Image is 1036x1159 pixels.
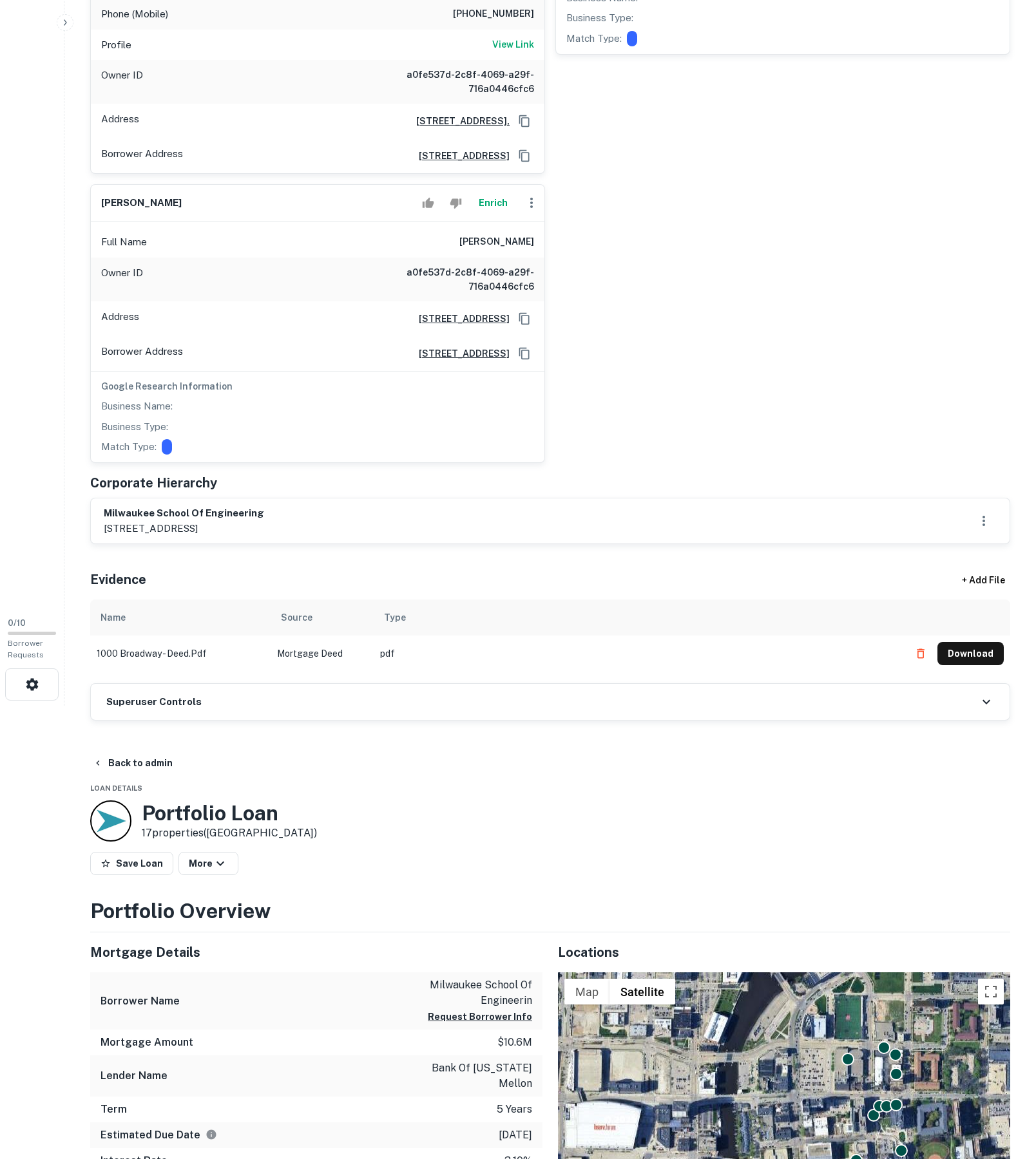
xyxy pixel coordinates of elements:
[408,312,510,326] a: [STREET_ADDRESS]
[379,68,534,96] h6: a0fe537d-2c8f-4069-a29f-716a0446cfc6
[104,521,264,536] p: [STREET_ADDRESS]
[101,1068,168,1084] h6: Lender Name
[271,599,374,636] th: Source
[408,346,510,361] a: [STREET_ADDRESS]
[8,639,44,659] span: Borrower Requests
[972,1056,1036,1118] iframe: Chat Widget
[379,265,534,294] h6: a0fe537d-2c8f-4069-a29f-716a0446cfc6
[938,569,1028,592] div: + Add File
[417,190,439,216] button: Accept
[142,825,317,841] p: 17 properties ([GEOGRAPHIC_DATA])
[566,31,622,46] p: Match Type:
[459,234,534,250] h6: [PERSON_NAME]
[206,1129,217,1140] svg: Estimate is based on a standard schedule for this type of loan.
[492,37,534,52] h6: View Link
[281,610,312,625] div: Source
[374,599,903,636] th: Type
[101,68,143,96] p: Owner ID
[90,599,271,636] th: Name
[499,1127,532,1143] p: [DATE]
[492,37,534,53] a: View Link
[90,852,173,875] button: Save Loan
[101,37,131,53] p: Profile
[142,801,317,825] h3: Portfolio Loan
[566,10,633,26] p: Business Type:
[101,610,126,625] div: Name
[178,852,238,875] button: More
[406,114,510,128] a: [STREET_ADDRESS],
[101,1035,193,1050] h6: Mortgage Amount
[558,943,1010,962] h5: Locations
[101,196,182,211] h6: [PERSON_NAME]
[497,1035,532,1050] p: $10.6m
[90,599,1010,683] div: scrollable content
[453,6,534,22] h6: [PHONE_NUMBER]
[515,344,534,363] button: Copy Address
[937,642,1004,665] button: Download
[101,265,143,294] p: Owner ID
[90,473,217,493] h5: Corporate Hierarchy
[472,190,513,216] button: Enrich
[416,1060,532,1091] p: bank of [US_STATE] mellon
[101,419,168,435] p: Business Type:
[101,146,183,165] p: Borrower Address
[101,439,157,455] p: Match Type:
[271,636,374,672] td: Mortgage Deed
[101,111,139,131] p: Address
[88,751,178,775] button: Back to admin
[106,695,202,710] h6: Superuser Controls
[564,979,609,1004] button: Show street map
[101,994,180,1009] h6: Borrower Name
[101,6,168,22] p: Phone (Mobile)
[428,1009,532,1024] button: Request Borrower Info
[515,309,534,328] button: Copy Address
[909,643,932,664] button: Delete file
[90,784,142,792] span: Loan Details
[90,943,542,962] h5: Mortgage Details
[101,234,147,250] p: Full Name
[101,379,534,393] h6: Google Research Information
[384,610,406,625] div: Type
[374,636,903,672] td: pdf
[101,399,173,414] p: Business Name:
[8,618,26,628] span: 0 / 10
[90,636,271,672] td: 1000 broadway - deed.pdf
[515,146,534,165] button: Copy Address
[101,344,183,363] p: Borrower Address
[609,979,675,1004] button: Show satellite imagery
[90,570,146,589] h5: Evidence
[90,896,1010,927] h3: Portfolio Overview
[416,977,532,1008] p: milwaukee school of engineerin
[978,979,1004,1004] button: Toggle fullscreen view
[104,506,264,521] h6: milwaukee school of engineering
[515,111,534,131] button: Copy Address
[101,1127,217,1143] h6: Estimated Due Date
[101,309,139,328] p: Address
[101,1102,127,1117] h6: Term
[408,149,510,163] a: [STREET_ADDRESS]
[445,190,467,216] button: Reject
[497,1102,532,1117] p: 5 years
